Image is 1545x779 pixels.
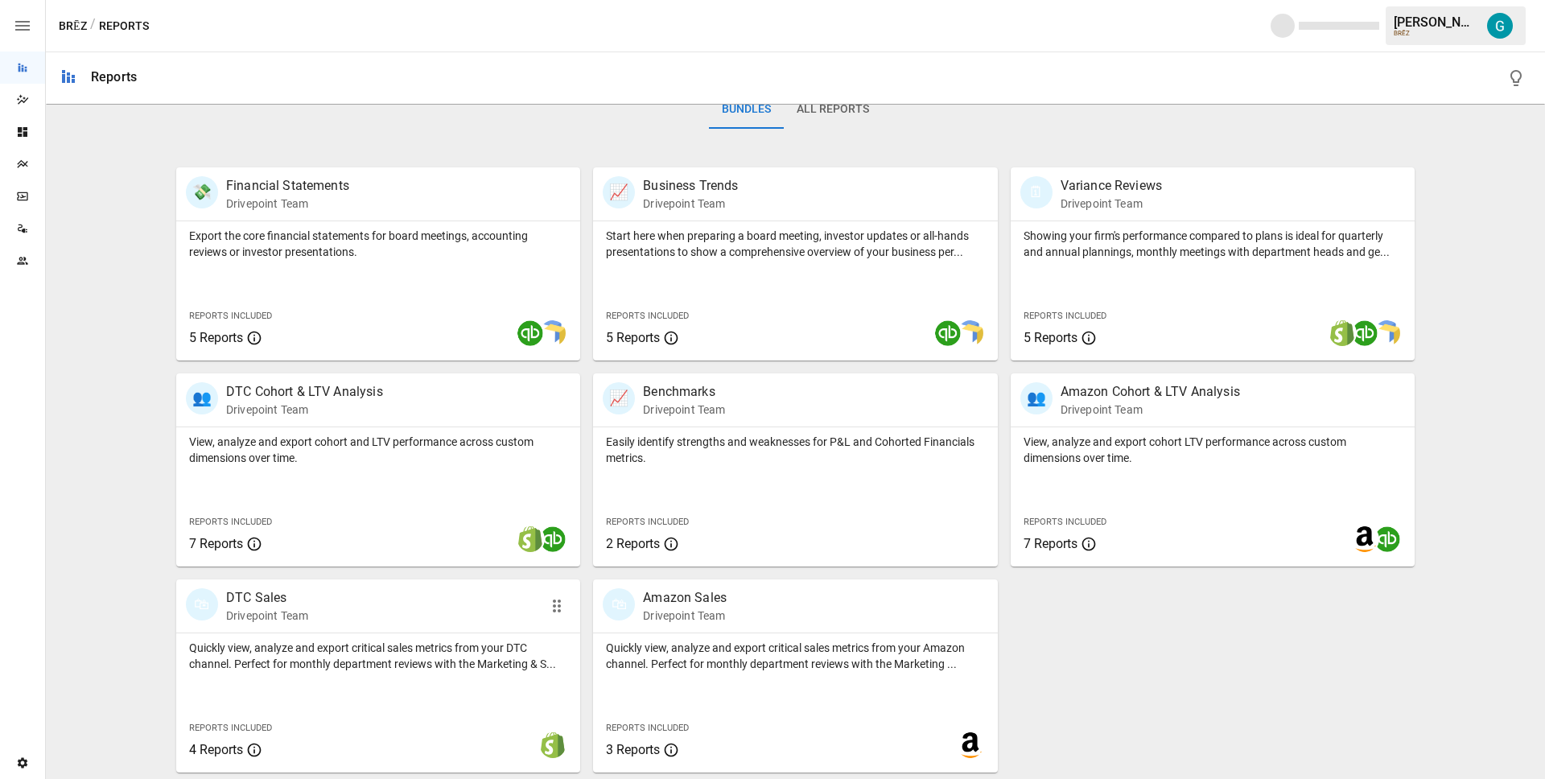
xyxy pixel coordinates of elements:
[1024,536,1077,551] span: 7 Reports
[517,526,543,552] img: shopify
[189,517,272,527] span: Reports Included
[643,196,738,212] p: Drivepoint Team
[189,434,567,466] p: View, analyze and export cohort and LTV performance across custom dimensions over time.
[603,588,635,620] div: 🛍
[1394,30,1477,37] div: BRĒZ
[189,228,567,260] p: Export the core financial statements for board meetings, accounting reviews or investor presentat...
[226,608,308,624] p: Drivepoint Team
[1020,382,1053,414] div: 👥
[186,382,218,414] div: 👥
[540,526,566,552] img: quickbooks
[226,588,308,608] p: DTC Sales
[1024,330,1077,345] span: 5 Reports
[643,382,725,402] p: Benchmarks
[1061,176,1162,196] p: Variance Reviews
[189,330,243,345] span: 5 Reports
[603,176,635,208] div: 📈
[91,69,137,84] div: Reports
[189,640,567,672] p: Quickly view, analyze and export critical sales metrics from your DTC channel. Perfect for monthl...
[1024,228,1402,260] p: Showing your firm's performance compared to plans is ideal for quarterly and annual plannings, mo...
[186,176,218,208] div: 💸
[709,90,784,129] button: Bundles
[606,434,984,466] p: Easily identify strengths and weaknesses for P&L and Cohorted Financials metrics.
[1061,402,1240,418] p: Drivepoint Team
[643,402,725,418] p: Drivepoint Team
[606,723,689,733] span: Reports Included
[1394,14,1477,30] div: [PERSON_NAME]
[1374,320,1400,346] img: smart model
[643,588,727,608] p: Amazon Sales
[606,536,660,551] span: 2 Reports
[1024,517,1106,527] span: Reports Included
[606,330,660,345] span: 5 Reports
[186,588,218,620] div: 🛍
[958,732,983,758] img: amazon
[189,536,243,551] span: 7 Reports
[189,723,272,733] span: Reports Included
[1487,13,1513,39] img: Gavin Acres
[606,311,689,321] span: Reports Included
[606,742,660,757] span: 3 Reports
[517,320,543,346] img: quickbooks
[958,320,983,346] img: smart model
[90,16,96,36] div: /
[606,228,984,260] p: Start here when preparing a board meeting, investor updates or all-hands presentations to show a ...
[1024,311,1106,321] span: Reports Included
[1061,382,1240,402] p: Amazon Cohort & LTV Analysis
[1329,320,1355,346] img: shopify
[226,382,383,402] p: DTC Cohort & LTV Analysis
[643,176,738,196] p: Business Trends
[1061,196,1162,212] p: Drivepoint Team
[59,16,87,36] button: BRĒZ
[1352,526,1378,552] img: amazon
[1020,176,1053,208] div: 🗓
[1477,3,1522,48] button: Gavin Acres
[189,311,272,321] span: Reports Included
[1352,320,1378,346] img: quickbooks
[189,742,243,757] span: 4 Reports
[1374,526,1400,552] img: quickbooks
[606,517,689,527] span: Reports Included
[226,176,349,196] p: Financial Statements
[1024,434,1402,466] p: View, analyze and export cohort LTV performance across custom dimensions over time.
[784,90,882,129] button: All Reports
[540,732,566,758] img: shopify
[935,320,961,346] img: quickbooks
[603,382,635,414] div: 📈
[606,640,984,672] p: Quickly view, analyze and export critical sales metrics from your Amazon channel. Perfect for mon...
[226,402,383,418] p: Drivepoint Team
[226,196,349,212] p: Drivepoint Team
[540,320,566,346] img: smart model
[643,608,727,624] p: Drivepoint Team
